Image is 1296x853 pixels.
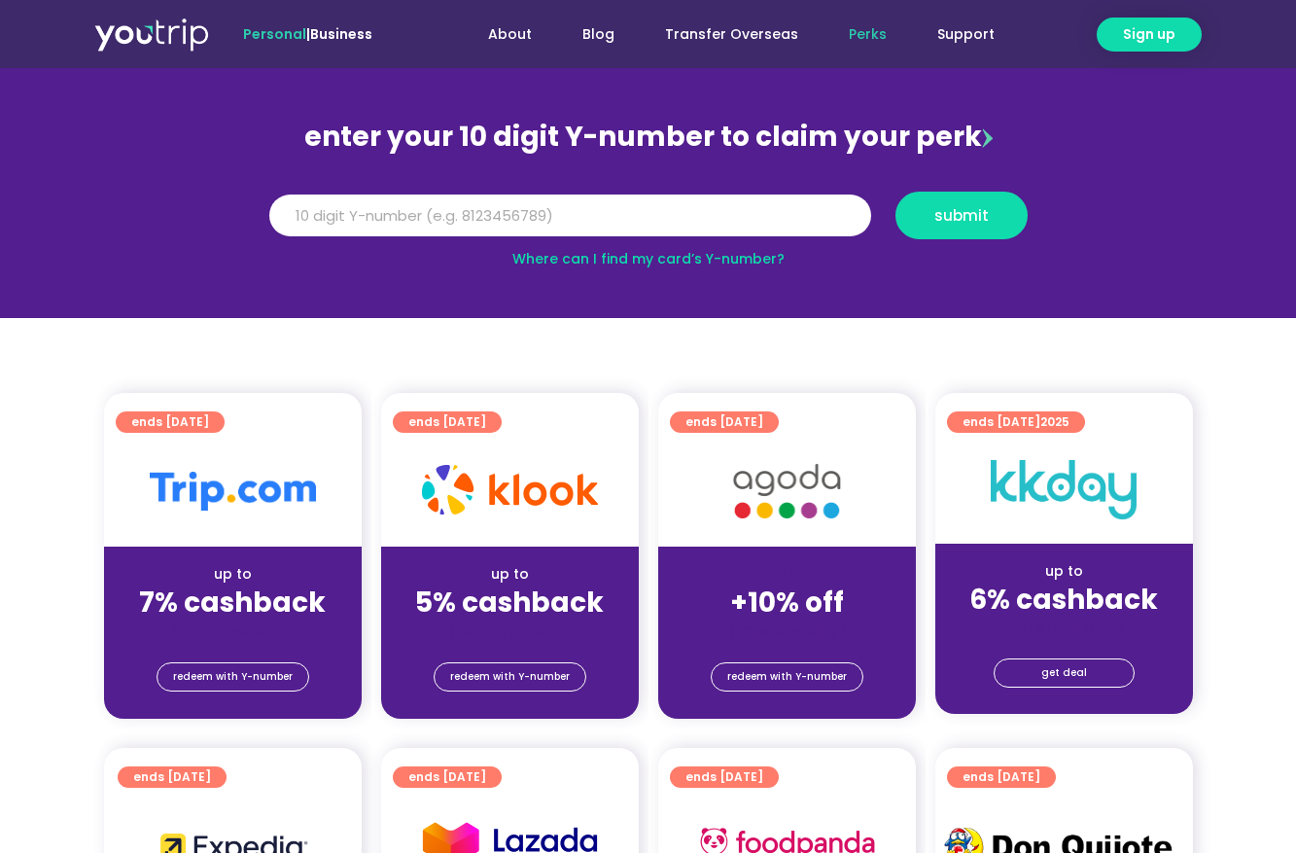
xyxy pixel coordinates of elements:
[157,662,309,692] a: redeem with Y-number
[685,766,763,788] span: ends [DATE]
[425,17,1020,53] nav: Menu
[912,17,1020,53] a: Support
[727,663,847,691] span: redeem with Y-number
[415,584,604,622] strong: 5% cashback
[711,662,863,692] a: redeem with Y-number
[969,581,1158,619] strong: 6% cashback
[120,621,346,641] div: (for stays only)
[408,766,486,788] span: ends [DATE]
[951,561,1177,582] div: up to
[310,24,372,44] a: Business
[463,17,557,53] a: About
[769,564,805,584] span: up to
[1097,18,1202,52] a: Sign up
[243,24,372,44] span: |
[674,621,900,641] div: (for stays only)
[116,411,225,433] a: ends [DATE]
[1123,24,1175,45] span: Sign up
[951,618,1177,638] div: (for stays only)
[393,411,502,433] a: ends [DATE]
[269,195,871,237] input: 10 digit Y-number (e.g. 8123456789)
[963,766,1040,788] span: ends [DATE]
[133,766,211,788] span: ends [DATE]
[397,564,623,585] div: up to
[1040,413,1069,430] span: 2025
[450,663,570,691] span: redeem with Y-number
[243,24,306,44] span: Personal
[393,766,502,788] a: ends [DATE]
[118,766,227,788] a: ends [DATE]
[131,411,209,433] span: ends [DATE]
[434,662,586,692] a: redeem with Y-number
[895,192,1028,239] button: submit
[947,411,1085,433] a: ends [DATE]2025
[269,192,1028,254] form: Y Number
[173,663,293,691] span: redeem with Y-number
[640,17,823,53] a: Transfer Overseas
[823,17,912,53] a: Perks
[947,766,1056,788] a: ends [DATE]
[139,584,326,622] strong: 7% cashback
[685,411,763,433] span: ends [DATE]
[994,658,1135,688] a: get deal
[963,411,1069,433] span: ends [DATE]
[397,621,623,641] div: (for stays only)
[1041,659,1087,687] span: get deal
[408,411,486,433] span: ends [DATE]
[730,584,844,622] strong: +10% off
[557,17,640,53] a: Blog
[512,249,785,268] a: Where can I find my card’s Y-number?
[260,112,1037,162] div: enter your 10 digit Y-number to claim your perk
[120,564,346,585] div: up to
[934,208,989,223] span: submit
[670,766,779,788] a: ends [DATE]
[670,411,779,433] a: ends [DATE]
